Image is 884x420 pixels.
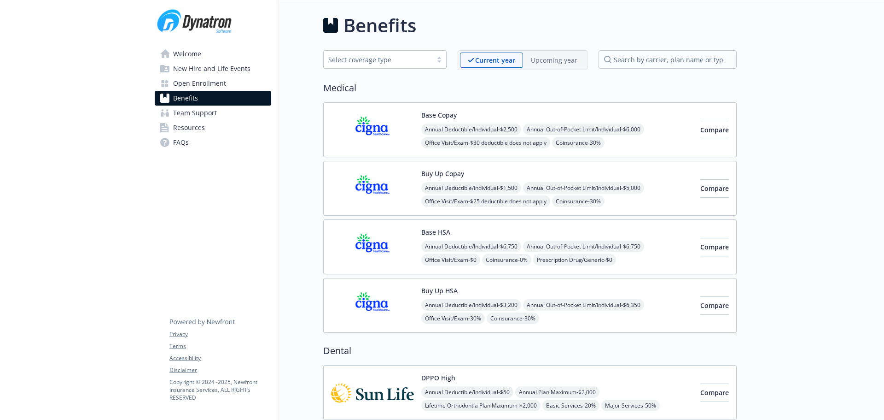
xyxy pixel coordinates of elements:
[343,12,416,39] h1: Benefits
[700,121,729,139] button: Compare
[542,400,599,411] span: Basic Services - 20%
[601,400,660,411] span: Major Services - 50%
[421,400,541,411] span: Lifetime Orthodontia Plan Maximum - $2,000
[515,386,599,398] span: Annual Plan Maximum - $2,000
[155,135,271,150] a: FAQs
[331,286,414,325] img: CIGNA carrier logo
[421,254,480,266] span: Office Visit/Exam - $0
[531,55,577,65] p: Upcoming year
[421,169,464,178] button: Buy Up Copay
[421,299,521,311] span: Annual Deductible/Individual - $3,200
[700,243,729,251] span: Compare
[169,342,271,350] a: Terms
[173,91,198,106] span: Benefits
[173,135,189,150] span: FAQs
[173,47,201,61] span: Welcome
[487,313,539,324] span: Coinsurance - 30%
[475,55,515,65] p: Current year
[173,61,250,76] span: New Hire and Life Events
[169,330,271,338] a: Privacy
[331,169,414,208] img: CIGNA carrier logo
[700,384,729,402] button: Compare
[155,91,271,106] a: Benefits
[700,388,729,397] span: Compare
[155,76,271,91] a: Open Enrollment
[421,313,485,324] span: Office Visit/Exam - 30%
[421,227,450,237] button: Base HSA
[169,366,271,374] a: Disclaimer
[523,299,644,311] span: Annual Out-of-Pocket Limit/Individual - $6,350
[331,110,414,149] img: CIGNA carrier logo
[155,61,271,76] a: New Hire and Life Events
[482,254,531,266] span: Coinsurance - 0%
[331,373,414,412] img: Sun Life Financial carrier logo
[700,125,729,134] span: Compare
[173,76,226,91] span: Open Enrollment
[599,50,737,69] input: search by carrier, plan name or type
[523,182,644,194] span: Annual Out-of-Pocket Limit/Individual - $5,000
[552,195,605,207] span: Coinsurance - 30%
[523,241,644,252] span: Annual Out-of-Pocket Limit/Individual - $6,750
[173,106,217,120] span: Team Support
[155,106,271,120] a: Team Support
[421,373,455,383] button: DPPO High
[421,124,521,135] span: Annual Deductible/Individual - $2,500
[533,254,616,266] span: Prescription Drug/Generic - $0
[323,344,737,358] h2: Dental
[421,137,550,148] span: Office Visit/Exam - $30 deductible does not apply
[421,386,513,398] span: Annual Deductible/Individual - $50
[700,296,729,315] button: Compare
[700,238,729,256] button: Compare
[155,47,271,61] a: Welcome
[323,81,737,95] h2: Medical
[700,184,729,193] span: Compare
[328,55,428,65] div: Select coverage type
[700,301,729,310] span: Compare
[700,179,729,198] button: Compare
[421,195,550,207] span: Office Visit/Exam - $25 deductible does not apply
[173,120,205,135] span: Resources
[421,286,458,296] button: Buy Up HSA
[552,137,605,148] span: Coinsurance - 30%
[421,182,521,194] span: Annual Deductible/Individual - $1,500
[169,378,271,402] p: Copyright © 2024 - 2025 , Newfront Insurance Services, ALL RIGHTS RESERVED
[169,354,271,362] a: Accessibility
[421,241,521,252] span: Annual Deductible/Individual - $6,750
[421,110,457,120] button: Base Copay
[523,124,644,135] span: Annual Out-of-Pocket Limit/Individual - $6,000
[331,227,414,266] img: CIGNA carrier logo
[155,120,271,135] a: Resources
